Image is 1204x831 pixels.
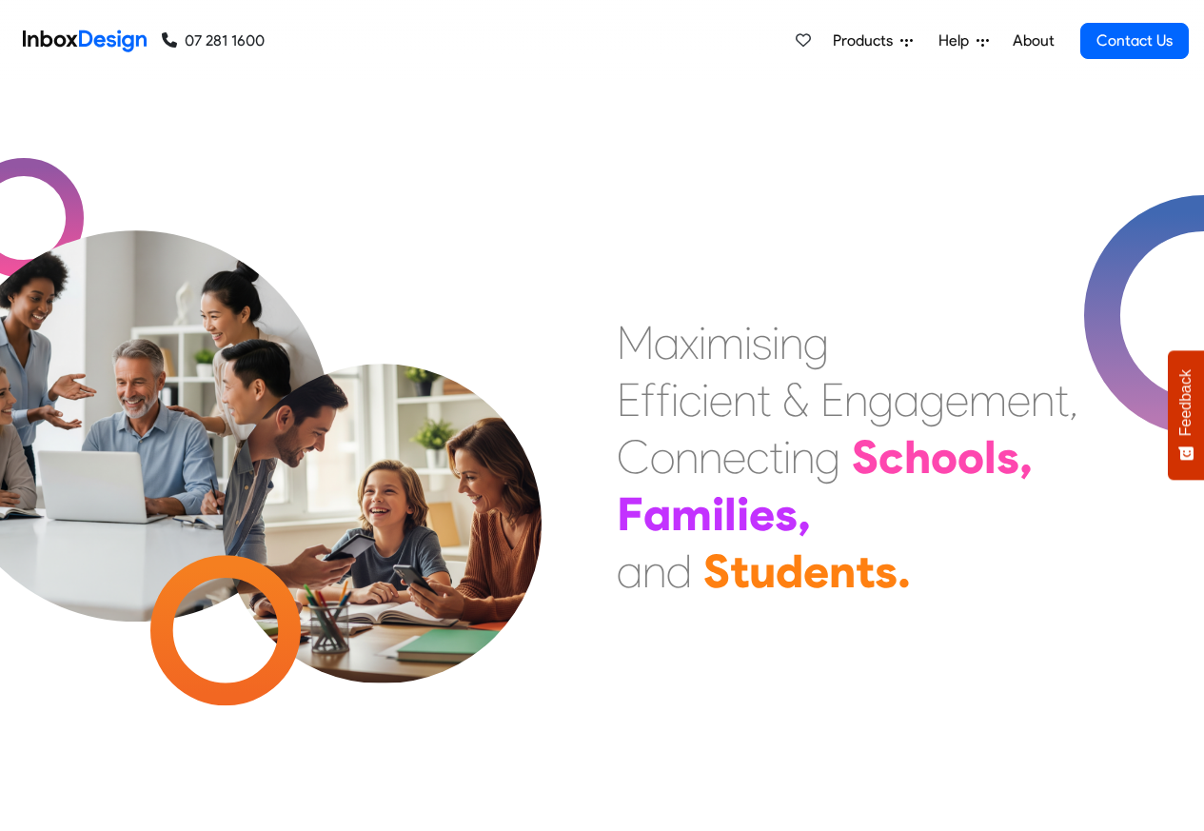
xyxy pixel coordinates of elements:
div: g [919,371,945,428]
div: n [675,428,699,485]
div: s [775,485,798,543]
div: u [749,543,776,600]
div: a [643,485,671,543]
div: s [752,314,772,371]
div: a [617,543,642,600]
div: n [699,428,722,485]
div: Maximising Efficient & Engagement, Connecting Schools, Families, and Students. [617,314,1078,600]
div: n [733,371,757,428]
span: Feedback [1177,369,1194,436]
a: About [1007,22,1059,60]
div: E [820,371,844,428]
div: n [791,428,815,485]
div: i [737,485,749,543]
span: Help [938,30,977,52]
div: e [945,371,969,428]
div: o [650,428,675,485]
div: m [706,314,744,371]
div: t [856,543,875,600]
div: n [844,371,868,428]
div: t [730,543,749,600]
div: a [654,314,680,371]
div: i [772,314,780,371]
div: i [701,371,709,428]
a: Help [931,22,997,60]
div: F [617,485,643,543]
button: Feedback - Show survey [1168,350,1204,480]
div: t [757,371,771,428]
div: d [776,543,803,600]
a: Contact Us [1080,23,1189,59]
div: , [1019,428,1033,485]
img: parents_with_child.png [183,285,582,683]
div: o [957,428,984,485]
div: i [744,314,752,371]
div: g [815,428,840,485]
div: i [699,314,706,371]
div: e [722,428,746,485]
div: s [997,428,1019,485]
div: f [641,371,656,428]
div: a [894,371,919,428]
div: l [984,428,997,485]
div: f [656,371,671,428]
div: t [769,428,783,485]
div: E [617,371,641,428]
div: M [617,314,654,371]
div: e [803,543,829,600]
div: e [749,485,775,543]
div: d [666,543,692,600]
div: e [1007,371,1031,428]
div: g [803,314,829,371]
div: n [780,314,803,371]
div: . [898,543,911,600]
div: i [712,485,724,543]
div: x [680,314,699,371]
div: l [724,485,737,543]
div: m [969,371,1007,428]
div: h [904,428,931,485]
div: n [1031,371,1055,428]
div: S [703,543,730,600]
div: i [783,428,791,485]
div: c [746,428,769,485]
div: e [709,371,733,428]
div: , [1069,371,1078,428]
div: S [852,428,878,485]
div: C [617,428,650,485]
div: i [671,371,679,428]
div: c [679,371,701,428]
div: s [875,543,898,600]
a: 07 281 1600 [162,30,265,52]
div: , [798,485,811,543]
a: Products [825,22,920,60]
div: n [642,543,666,600]
div: c [878,428,904,485]
span: Products [833,30,900,52]
div: & [782,371,809,428]
div: n [829,543,856,600]
div: o [931,428,957,485]
div: t [1055,371,1069,428]
div: m [671,485,712,543]
div: g [868,371,894,428]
